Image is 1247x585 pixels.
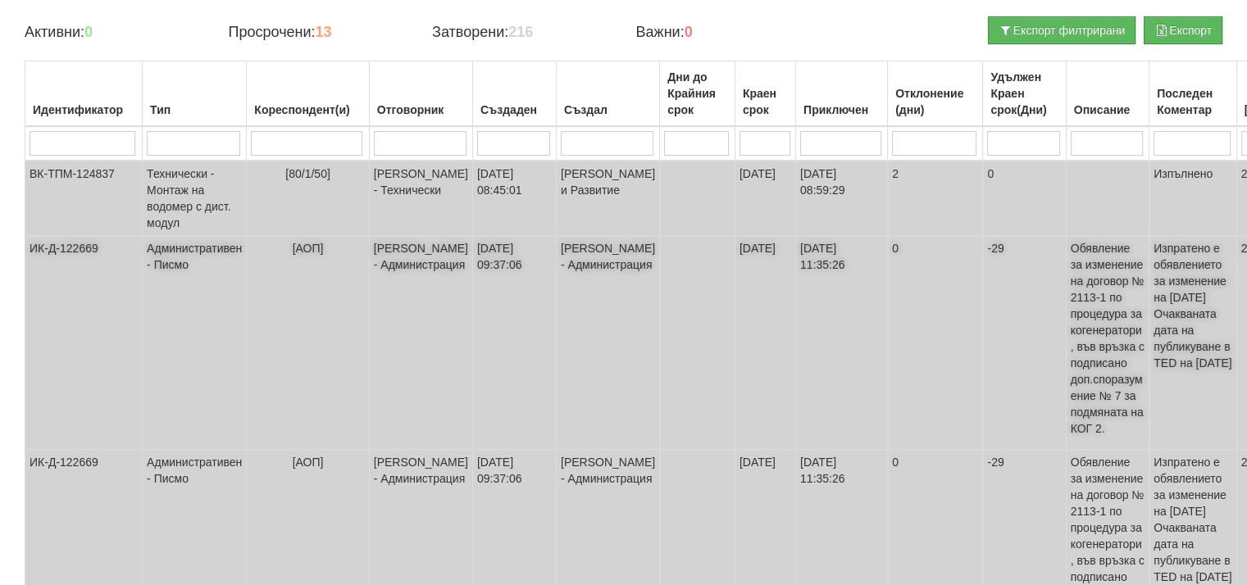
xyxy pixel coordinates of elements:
div: Тип [147,98,242,121]
td: 0 [888,236,983,450]
th: Дни до Крайния срок: No sort applied, activate to apply an ascending sort [660,61,735,127]
td: Административен - Писмо [143,236,247,450]
td: [PERSON_NAME] - Администрация [556,236,659,450]
button: Експорт филтрирани [988,16,1135,44]
th: Отговорник: No sort applied, activate to apply an ascending sort [369,61,472,127]
td: [DATE] 09:37:06 [472,236,556,450]
th: Удължен Краен срок(Дни): No sort applied, activate to apply an ascending sort [983,61,1066,127]
td: [PERSON_NAME] - Технически [369,161,472,236]
div: Описание [1071,98,1145,121]
td: [DATE] 08:45:01 [472,161,556,236]
div: Краен срок [740,82,791,121]
p: Обявление за изменение на договор № 2113-1 по процедура за когенератори, във връзка с подписано д... [1071,240,1145,437]
div: Дни до Крайния срок [664,66,730,121]
div: Отклонение (дни) [892,82,978,121]
td: [DATE] [735,236,795,450]
th: Отклонение (дни): No sort applied, activate to apply an ascending sort [888,61,983,127]
h4: Важни: [636,25,816,41]
td: Технически - Монтаж на водомер с дист. модул [143,161,247,236]
th: Кореспондент(и): No sort applied, activate to apply an ascending sort [247,61,369,127]
th: Описание: No sort applied, activate to apply an ascending sort [1066,61,1149,127]
h4: Затворени: [432,25,612,41]
th: Последен Коментар: No sort applied, activate to apply an ascending sort [1149,61,1237,127]
span: [80/1/50] [285,167,330,180]
b: 0 [685,24,693,40]
span: Изпратено е обявлението за изменение на [DATE] Очакваната дата на публикуване в TED на [DATE] [1154,242,1231,370]
td: [DATE] 11:35:26 [795,236,887,450]
td: ИК-Д-122669 [25,236,143,450]
th: Приключен: No sort applied, activate to apply an ascending sort [795,61,887,127]
span: [АОП] [293,456,324,469]
span: [АОП] [293,242,324,255]
div: Приключен [800,98,883,121]
td: 0 [983,161,1066,236]
span: Изпратено е обявлението за изменение на [DATE] Очакваната дата на публикуване в TED на [DATE] [1154,456,1231,583]
div: Последен Коментар [1154,82,1232,121]
div: Създал [561,98,655,121]
div: Удължен Краен срок(Дни) [987,66,1061,121]
td: [DATE] 08:59:29 [795,161,887,236]
th: Създаден: No sort applied, activate to apply an ascending sort [472,61,556,127]
span: Изпълнено [1154,167,1213,180]
td: [DATE] [735,161,795,236]
td: 2 [888,161,983,236]
button: Експорт [1144,16,1222,44]
b: 13 [315,24,331,40]
th: Идентификатор: No sort applied, activate to apply an ascending sort [25,61,143,127]
h4: Просрочени: [229,25,408,41]
div: Идентификатор [30,98,138,121]
td: -29 [983,236,1066,450]
div: Създаден [477,98,552,121]
th: Създал: No sort applied, activate to apply an ascending sort [556,61,659,127]
div: Кореспондент(и) [251,98,364,121]
td: [PERSON_NAME] и Развитие [556,161,659,236]
th: Тип: No sort applied, activate to apply an ascending sort [143,61,247,127]
b: 0 [84,24,93,40]
td: ВК-ТПМ-124837 [25,161,143,236]
div: Отговорник [374,98,468,121]
b: 216 [508,24,533,40]
th: Краен срок: No sort applied, activate to apply an ascending sort [735,61,795,127]
h4: Активни: [25,25,204,41]
td: [PERSON_NAME] - Администрация [369,236,472,450]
